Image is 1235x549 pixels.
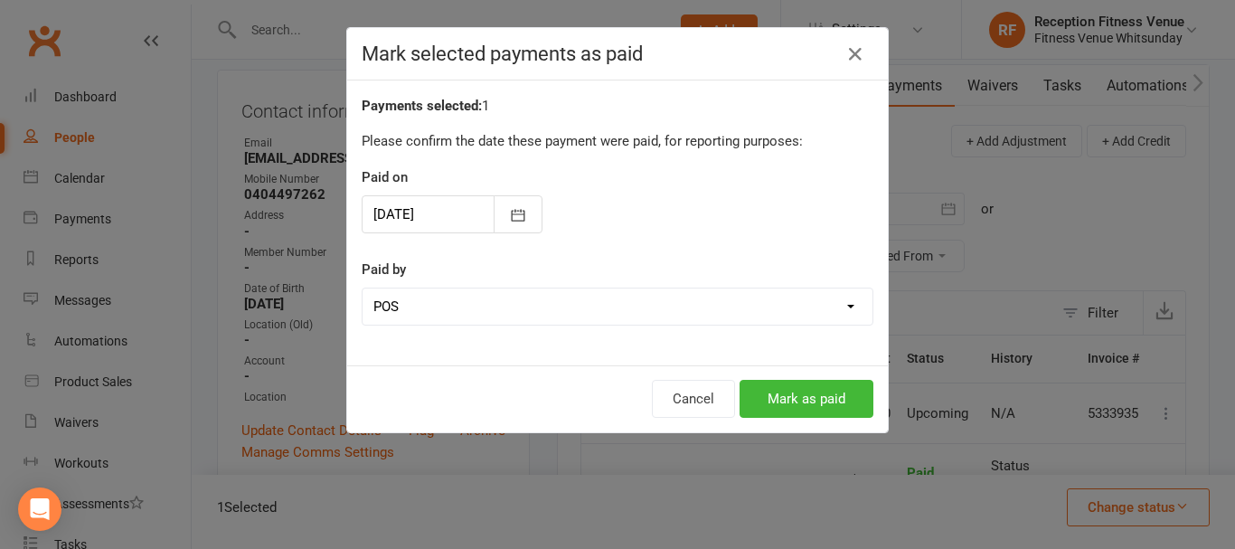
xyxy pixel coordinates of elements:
[362,259,406,280] label: Paid by
[18,487,61,531] div: Open Intercom Messenger
[652,380,735,418] button: Cancel
[362,130,873,152] p: Please confirm the date these payment were paid, for reporting purposes:
[362,95,873,117] div: 1
[841,40,870,69] button: Close
[362,166,408,188] label: Paid on
[362,43,873,65] h4: Mark selected payments as paid
[362,98,482,114] strong: Payments selected:
[740,380,873,418] button: Mark as paid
